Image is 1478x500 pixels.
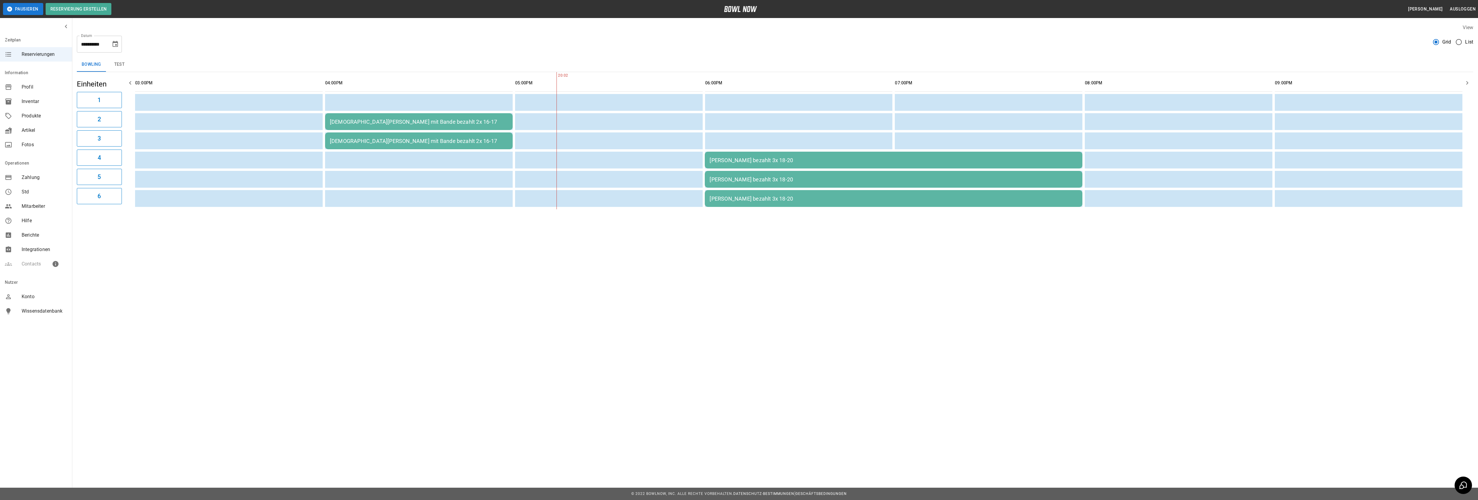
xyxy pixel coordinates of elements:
button: test [106,57,133,72]
span: Produkte [22,112,67,120]
span: Integrationen [22,246,67,253]
th: 06:00PM [705,74,893,92]
button: [PERSON_NAME] [1406,4,1445,15]
h6: 2 [98,114,101,124]
div: [DEMOGRAPHIC_DATA][PERSON_NAME] mit Bande bezahlt 2x 16-17 [330,119,508,125]
span: 20:02 [557,73,558,79]
button: 5 [77,169,122,185]
span: Fotos [22,141,67,148]
div: [DEMOGRAPHIC_DATA][PERSON_NAME] mit Bande bezahlt 2x 16-17 [330,138,508,144]
span: Mitarbeiter [22,203,67,210]
button: 6 [77,188,122,204]
th: 04:00PM [325,74,513,92]
h6: 6 [98,191,101,201]
table: sticky table [133,72,1465,209]
span: Zahlung [22,174,67,181]
button: Choose date, selected date is 5. Nov. 2025 [109,38,121,50]
span: Reservierungen [22,51,67,58]
h6: 3 [98,134,101,143]
div: [PERSON_NAME] bezahlt 3x 18-20 [710,176,1078,183]
span: Artikel [22,127,67,134]
span: Berichte [22,232,67,239]
span: Grid [1442,38,1451,46]
button: Bowling [77,57,106,72]
div: [PERSON_NAME] bezahlt 3x 18-20 [710,157,1078,163]
th: 07:00PM [895,74,1082,92]
button: 1 [77,92,122,108]
button: Pausieren [3,3,43,15]
a: Geschäftsbedingungen [795,492,847,496]
th: 03:00PM [135,74,323,92]
button: 4 [77,150,122,166]
span: Profil [22,83,67,91]
span: Wissensdatenbank [22,308,67,315]
span: Konto [22,293,67,300]
h6: 4 [98,153,101,162]
div: [PERSON_NAME] bezahlt 3x 18-20 [710,195,1078,202]
label: View [1463,25,1473,30]
a: Datenschutz-Bestimmungen [733,492,794,496]
button: Ausloggen [1447,4,1478,15]
span: Hilfe [22,217,67,224]
th: 08:00PM [1085,74,1272,92]
div: inventory tabs [77,57,1473,72]
img: logo [724,6,757,12]
button: 2 [77,111,122,127]
button: Reservierung erstellen [46,3,112,15]
span: Std [22,188,67,195]
span: List [1465,38,1473,46]
h6: 1 [98,95,101,105]
th: 05:00PM [515,74,703,92]
h5: Einheiten [77,79,122,89]
button: 3 [77,130,122,147]
span: Inventar [22,98,67,105]
span: © 2022 BowlNow, Inc. Alle Rechte vorbehalten. [631,492,733,496]
h6: 5 [98,172,101,182]
th: 09:00PM [1275,74,1462,92]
